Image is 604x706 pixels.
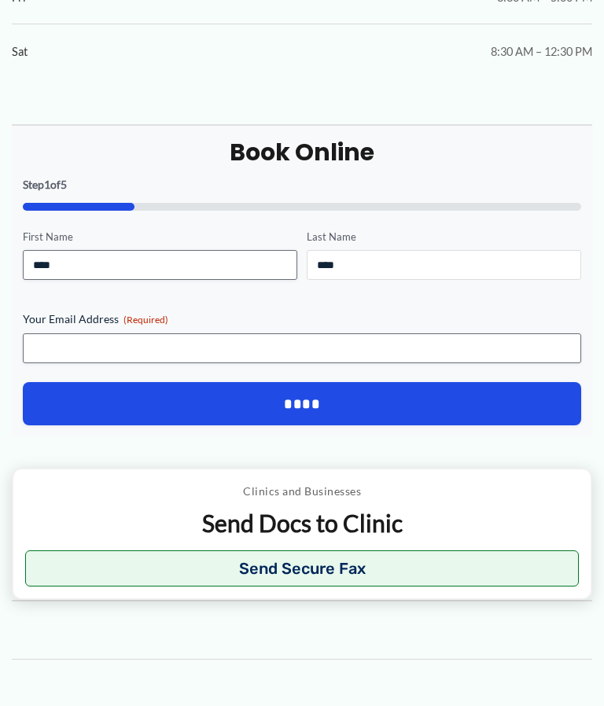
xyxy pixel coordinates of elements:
span: (Required) [123,314,168,325]
label: First Name [23,230,297,245]
span: 8:30 AM – 12:30 PM [491,41,592,62]
span: 5 [61,178,67,191]
label: Your Email Address [23,311,581,327]
p: Clinics and Businesses [25,481,580,502]
span: Sat [12,41,28,62]
button: Send Secure Fax [25,550,580,586]
p: Send Docs to Clinic [25,508,580,539]
span: 1 [44,178,50,191]
label: Last Name [307,230,581,245]
h2: Book Online [23,137,581,167]
p: Step of [23,179,581,190]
